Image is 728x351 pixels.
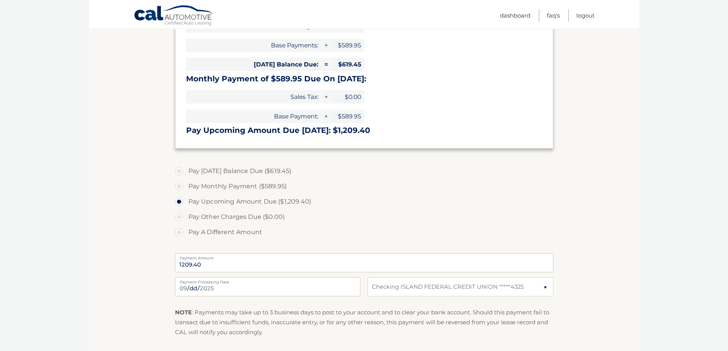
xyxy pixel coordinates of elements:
a: Logout [576,9,595,22]
span: + [322,90,329,104]
strong: NOTE [175,309,192,316]
span: Sales Tax: [186,90,321,104]
label: Payment Processing Date [175,277,360,283]
a: Dashboard [500,9,530,22]
span: Base Payments: [186,39,321,52]
label: Pay Monthly Payment ($589.95) [175,179,553,194]
label: Payment Amount [175,253,553,259]
input: Payment Date [175,277,360,296]
span: = [322,58,329,71]
a: Cal Automotive [134,5,214,27]
span: Base Payment: [186,110,321,123]
h3: Pay Upcoming Amount Due [DATE]: $1,209.40 [186,126,542,135]
span: $589.95 [330,39,364,52]
span: + [322,110,329,123]
p: : Payments may take up to 3 business days to post to your account and to clear your bank account.... [175,307,553,338]
label: Pay Other Charges Due ($0.00) [175,209,553,225]
span: $589.95 [330,110,364,123]
span: [DATE] Balance Due: [186,58,321,71]
label: Pay A Different Amount [175,225,553,240]
label: Pay [DATE] Balance Due ($619.45) [175,163,553,179]
span: $0.00 [330,90,364,104]
span: $619.45 [330,58,364,71]
a: FAQ's [547,9,560,22]
span: + [322,39,329,52]
h3: Monthly Payment of $589.95 Due On [DATE]: [186,74,542,84]
label: Pay Upcoming Amount Due ($1,209.40) [175,194,553,209]
input: Payment Amount [175,253,553,272]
